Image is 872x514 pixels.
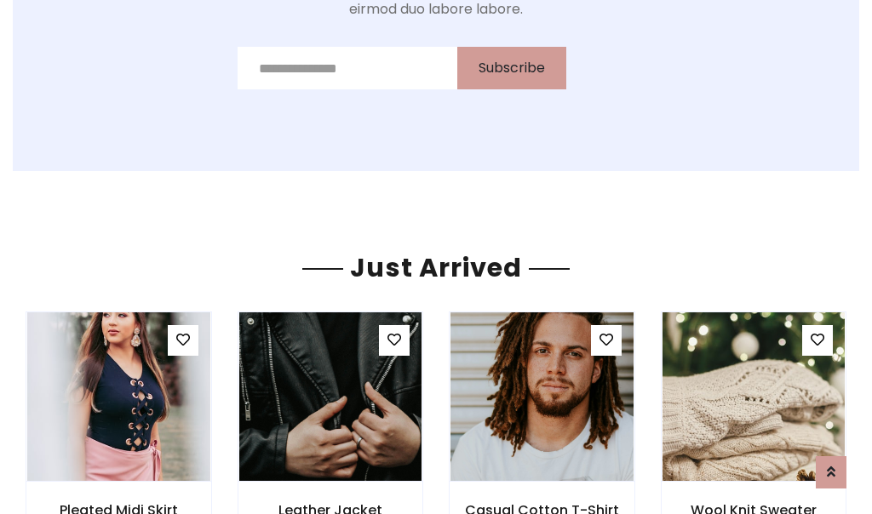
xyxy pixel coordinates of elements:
button: Subscribe [457,47,566,89]
span: Just Arrived [343,249,529,286]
